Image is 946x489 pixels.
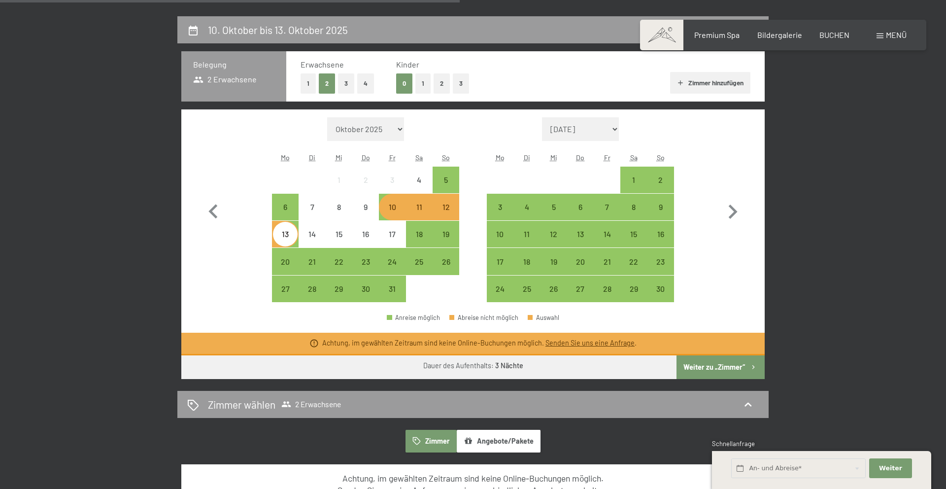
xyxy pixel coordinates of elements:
div: Tue Oct 28 2025 [299,276,325,302]
div: Sun Oct 12 2025 [433,194,459,220]
span: Weiter [879,464,902,473]
div: Fri Oct 31 2025 [379,276,405,302]
div: 12 [541,230,566,255]
button: 4 [357,73,374,94]
div: Thu Oct 23 2025 [352,248,379,275]
button: Weiter [869,458,912,479]
div: Anreise möglich [406,221,433,247]
span: Bildergalerie [757,30,802,39]
div: Anreise möglich [567,221,594,247]
div: Anreise möglich [620,194,647,220]
div: 11 [407,203,432,228]
div: Anreise möglich [352,276,379,302]
div: Sat Nov 29 2025 [620,276,647,302]
div: 16 [353,230,378,255]
div: 9 [353,203,378,228]
abbr: Donnerstag [576,153,584,162]
div: Sat Oct 11 2025 [406,194,433,220]
div: 16 [648,230,673,255]
div: Anreise möglich [352,248,379,275]
span: BUCHEN [819,30,849,39]
div: Anreise möglich [513,248,540,275]
div: 13 [273,230,298,255]
div: Anreise möglich [540,276,567,302]
div: 4 [407,176,432,201]
div: 5 [541,203,566,228]
div: Fri Nov 14 2025 [594,221,620,247]
div: Fri Nov 07 2025 [594,194,620,220]
div: Anreise möglich [513,194,540,220]
div: Anreise nicht möglich [352,194,379,220]
div: Sat Oct 04 2025 [406,167,433,193]
div: Wed Oct 08 2025 [326,194,352,220]
div: Tue Nov 04 2025 [513,194,540,220]
button: Angebote/Pakete [457,430,541,453]
div: 14 [300,230,324,255]
div: Anreise möglich [540,248,567,275]
button: Vorheriger Monat [199,117,228,303]
div: 7 [300,203,324,228]
div: Thu Oct 16 2025 [352,221,379,247]
div: Anreise möglich [299,276,325,302]
div: Sun Oct 19 2025 [433,221,459,247]
div: Fri Oct 24 2025 [379,248,405,275]
div: Fri Nov 28 2025 [594,276,620,302]
div: Anreise möglich [326,276,352,302]
span: Erwachsene [301,60,344,69]
button: 2 [319,73,335,94]
div: 25 [407,258,432,282]
div: 20 [273,258,298,282]
div: Anreise nicht möglich [379,167,405,193]
div: Anreise möglich [487,276,513,302]
div: Fri Oct 17 2025 [379,221,405,247]
div: 6 [273,203,298,228]
div: Anreise möglich [487,194,513,220]
abbr: Freitag [389,153,396,162]
button: 1 [415,73,431,94]
div: Anreise möglich [272,194,299,220]
div: 27 [568,285,593,310]
div: Anreise möglich [620,276,647,302]
div: 2 [648,176,673,201]
b: 3 Nächte [495,361,523,370]
div: Fri Oct 03 2025 [379,167,405,193]
div: Wed Nov 12 2025 [540,221,567,247]
div: Anreise möglich [487,248,513,275]
div: 9 [648,203,673,228]
div: Mon Nov 10 2025 [487,221,513,247]
div: Anreise möglich [326,248,352,275]
div: Wed Oct 22 2025 [326,248,352,275]
abbr: Dienstag [524,153,530,162]
abbr: Sonntag [657,153,665,162]
div: Anreise möglich [379,276,405,302]
div: Anreise nicht möglich [433,194,459,220]
div: 27 [273,285,298,310]
div: Tue Oct 21 2025 [299,248,325,275]
div: 29 [327,285,351,310]
div: Anreise möglich [647,221,674,247]
div: 26 [434,258,458,282]
div: 10 [380,203,405,228]
div: Mon Oct 27 2025 [272,276,299,302]
div: Anreise möglich [594,221,620,247]
div: Thu Nov 13 2025 [567,221,594,247]
button: 2 [434,73,450,94]
div: Anreise möglich [379,248,405,275]
div: Mon Oct 20 2025 [272,248,299,275]
div: Thu Oct 30 2025 [352,276,379,302]
div: Sun Oct 26 2025 [433,248,459,275]
div: 25 [514,285,539,310]
div: 28 [300,285,324,310]
span: Menü [886,30,907,39]
abbr: Dienstag [309,153,315,162]
span: 2 Erwachsene [281,399,341,409]
div: Sat Oct 18 2025 [406,221,433,247]
button: Zimmer [405,430,457,453]
div: Thu Oct 02 2025 [352,167,379,193]
div: 8 [327,203,351,228]
div: Mon Oct 13 2025 [272,221,299,247]
div: Sat Nov 01 2025 [620,167,647,193]
div: Sun Nov 16 2025 [647,221,674,247]
div: Anreise möglich [620,221,647,247]
div: Sat Nov 15 2025 [620,221,647,247]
